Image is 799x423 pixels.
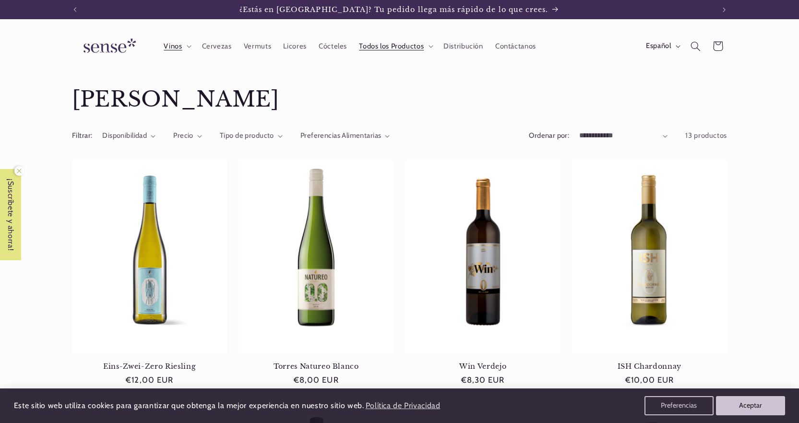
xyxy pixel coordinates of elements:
span: Este sitio web utiliza cookies para garantizar que obtenga la mejor experiencia en nuestro sitio ... [14,401,364,410]
label: Ordenar por: [529,131,569,140]
span: Vermuts [244,42,271,51]
summary: Preferencias Alimentarias (0 seleccionado) [300,131,390,141]
span: Vinos [164,42,182,51]
a: Sense [68,29,148,64]
summary: Tipo de producto (0 seleccionado) [220,131,283,141]
summary: Búsqueda [685,35,707,57]
span: ¡Suscríbete y ahorra! [1,169,21,260]
span: Contáctanos [495,42,536,51]
a: Cervezas [196,36,238,57]
a: ISH Chardonnay [572,362,727,371]
h2: Filtrar: [72,131,92,141]
span: Todos los Productos [359,42,424,51]
span: Español [646,41,671,51]
a: Licores [277,36,313,57]
span: ¿Estás en [GEOGRAPHIC_DATA]? Tu pedido llega más rápido de lo que crees. [239,5,549,14]
button: Aceptar [716,396,785,415]
span: Preferencias Alimentarias [300,131,382,140]
a: Eins-Zwei-Zero Riesling [72,362,227,371]
a: Win Verdejo [405,362,560,371]
span: Distribución [443,42,483,51]
summary: Disponibilidad (0 seleccionado) [102,131,155,141]
span: Tipo de producto [220,131,274,140]
span: Licores [283,42,306,51]
button: Preferencias [644,396,714,415]
button: Español [640,36,684,56]
summary: Vinos [158,36,196,57]
span: Cervezas [202,42,232,51]
span: Precio [173,131,193,140]
h1: [PERSON_NAME] [72,86,727,113]
span: 13 productos [685,131,727,140]
span: Disponibilidad [102,131,147,140]
img: Sense [72,33,144,60]
a: Política de Privacidad (opens in a new tab) [364,398,441,414]
a: Distribución [438,36,489,57]
a: Cócteles [312,36,353,57]
a: Torres Natureo Blanco [239,362,394,371]
summary: Precio [173,131,202,141]
a: Vermuts [238,36,277,57]
span: Cócteles [319,42,347,51]
summary: Todos los Productos [353,36,438,57]
a: Contáctanos [489,36,542,57]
